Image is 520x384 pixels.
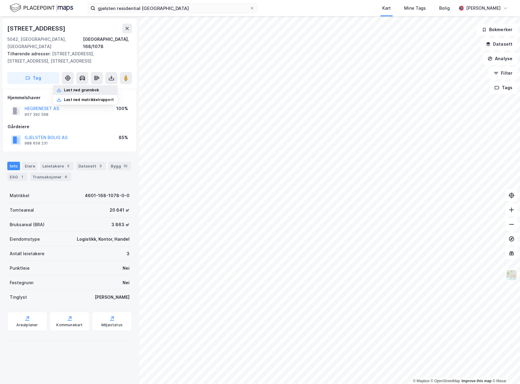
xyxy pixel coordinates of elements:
[110,207,130,214] div: 20 641 ㎡
[462,379,492,383] a: Improve this map
[127,250,130,257] div: 3
[489,67,518,79] button: Filter
[431,379,460,383] a: OpenStreetMap
[123,279,130,286] div: Nei
[95,294,130,301] div: [PERSON_NAME]
[7,51,52,56] span: Tilhørende adresser:
[83,36,132,50] div: [GEOGRAPHIC_DATA], 168/1078
[10,192,29,199] div: Matrikkel
[10,250,44,257] div: Antall leietakere
[506,269,517,281] img: Z
[10,236,40,243] div: Eiendomstype
[63,174,69,180] div: 6
[7,24,67,33] div: [STREET_ADDRESS]
[7,162,20,170] div: Info
[10,279,33,286] div: Festegrunn
[123,265,130,272] div: Nei
[413,379,429,383] a: Mapbox
[122,163,129,169] div: 10
[25,112,48,117] div: 957 392 598
[382,5,391,12] div: Kart
[8,94,132,101] div: Hjemmelshaver
[77,236,130,243] div: Logistikk, Kontor, Handel
[404,5,426,12] div: Mine Tags
[19,174,25,180] div: 1
[7,72,59,84] button: Tag
[439,5,450,12] div: Bolig
[10,221,44,228] div: Bruksareal (BRA)
[76,162,106,170] div: Datasett
[108,162,131,170] div: Bygg
[10,265,30,272] div: Punktleie
[8,123,132,130] div: Gårdeiere
[65,163,71,169] div: 3
[22,162,38,170] div: Eiere
[489,82,518,94] button: Tags
[64,88,99,93] div: Last ned grunnbok
[25,141,48,146] div: 988 659 231
[95,4,250,13] input: Søk på adresse, matrikkel, gårdeiere, leietakere eller personer
[119,134,128,141] div: 85%
[477,24,518,36] button: Bokmerker
[40,162,74,170] div: Leietakere
[466,5,501,12] div: [PERSON_NAME]
[482,53,518,65] button: Analyse
[64,97,114,102] div: Last ned matrikkelrapport
[30,173,71,181] div: Transaksjoner
[481,38,518,50] button: Datasett
[10,3,73,13] img: logo.f888ab2527a4732fd821a326f86c7f29.svg
[16,323,38,327] div: Arealplaner
[97,163,104,169] div: 3
[7,173,28,181] div: ESG
[490,355,520,384] iframe: Chat Widget
[85,192,130,199] div: 4601-168-1078-0-0
[116,105,128,112] div: 100%
[7,36,83,50] div: 5042, [GEOGRAPHIC_DATA], [GEOGRAPHIC_DATA]
[111,221,130,228] div: 3 863 ㎡
[101,323,123,327] div: Miljøstatus
[7,50,127,65] div: [STREET_ADDRESS], [STREET_ADDRESS], [STREET_ADDRESS]
[10,294,27,301] div: Tinglyst
[56,323,83,327] div: Kommunekart
[10,207,34,214] div: Tomteareal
